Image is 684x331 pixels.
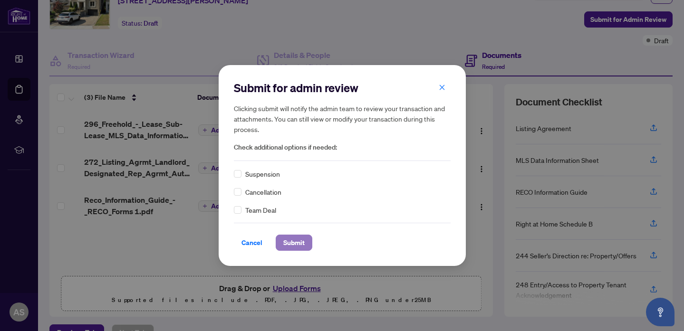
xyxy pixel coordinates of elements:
span: Cancellation [245,187,281,197]
span: Cancel [241,235,262,250]
button: Submit [276,235,312,251]
span: Submit [283,235,305,250]
span: close [439,84,445,91]
button: Open asap [646,298,674,326]
button: Cancel [234,235,270,251]
h5: Clicking submit will notify the admin team to review your transaction and attachments. You can st... [234,103,451,134]
span: Team Deal [245,205,276,215]
h2: Submit for admin review [234,80,451,95]
span: Suspension [245,169,280,179]
span: Check additional options if needed: [234,142,451,153]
